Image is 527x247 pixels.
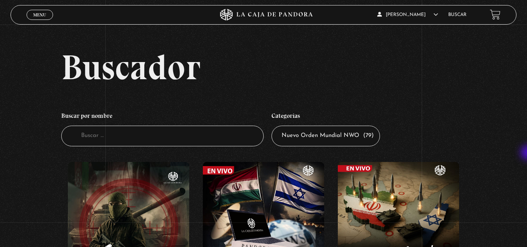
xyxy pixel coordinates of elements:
[271,108,380,126] h4: Categorías
[377,12,438,17] span: [PERSON_NAME]
[33,12,46,17] span: Menu
[490,9,500,20] a: View your shopping cart
[448,12,467,17] a: Buscar
[30,19,49,24] span: Cerrar
[61,50,516,85] h2: Buscador
[61,108,264,126] h4: Buscar por nombre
